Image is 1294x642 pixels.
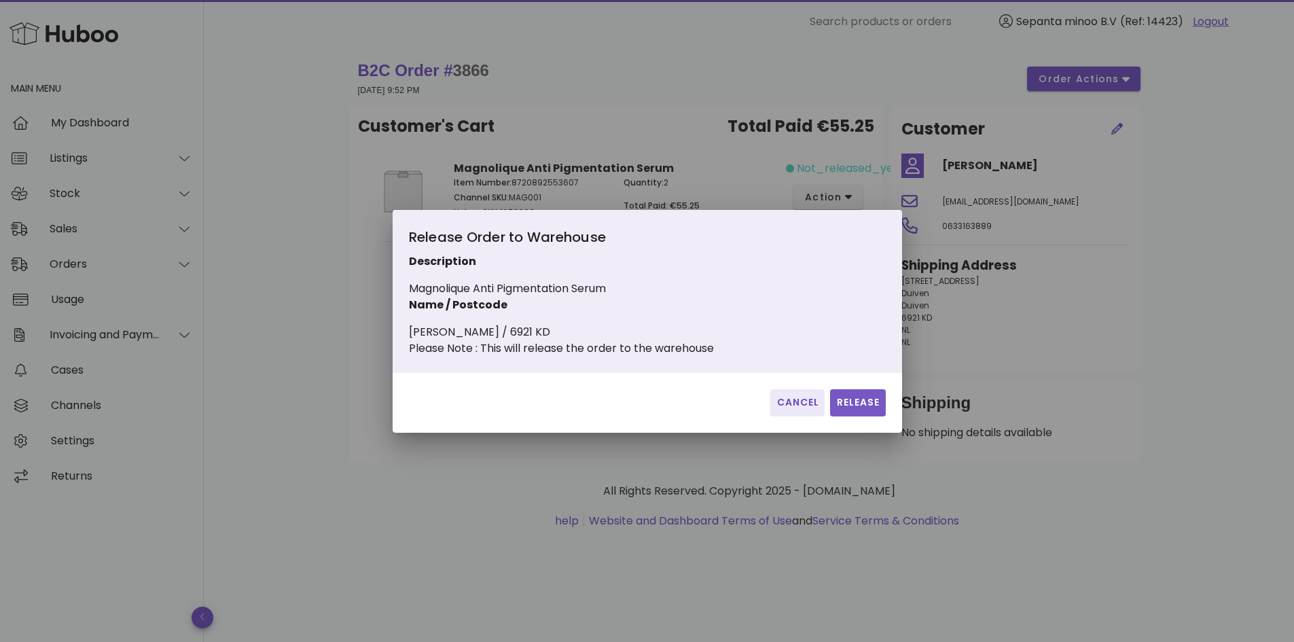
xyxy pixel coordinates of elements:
[409,226,714,357] div: Magnolique Anti Pigmentation Serum [PERSON_NAME] / 6921 KD
[770,389,825,416] button: Cancel
[409,253,714,270] p: Description
[409,297,714,313] p: Name / Postcode
[776,395,819,410] span: Cancel
[409,340,714,357] div: Please Note : This will release the order to the warehouse
[835,395,880,410] span: Release
[830,389,885,416] button: Release
[409,226,714,253] div: Release Order to Warehouse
